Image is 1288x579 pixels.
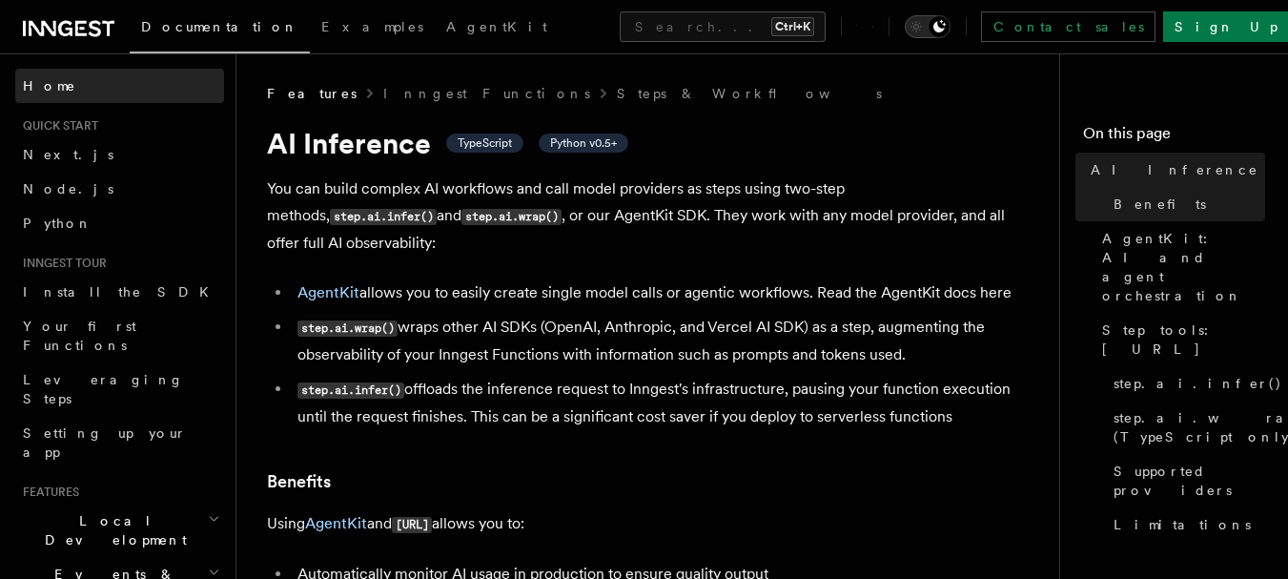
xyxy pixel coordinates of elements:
span: AgentKit: AI and agent orchestration [1102,229,1265,305]
a: Limitations [1106,507,1265,542]
code: [URL] [392,517,432,533]
a: step.ai.infer() [1106,366,1265,401]
li: offloads the inference request to Inngest's infrastructure, pausing your function execution until... [292,376,1030,430]
span: Python [23,216,92,231]
a: Leveraging Steps [15,362,224,416]
p: Using and allows you to: [267,510,1030,538]
a: Steps & Workflows [617,84,882,103]
span: Your first Functions [23,319,136,353]
span: Step tools: [URL] [1102,321,1265,359]
button: Toggle dark mode [905,15,951,38]
a: Node.js [15,172,224,206]
span: Python v0.5+ [550,135,617,151]
span: Node.js [23,181,113,196]
span: AI Inference [1091,160,1258,179]
code: step.ai.wrap() [297,321,398,337]
span: Examples [321,19,423,34]
a: Next.js [15,137,224,172]
h4: On this page [1083,122,1265,153]
span: AgentKit [446,19,547,34]
a: step.ai.wrap() (TypeScript only) [1106,401,1265,454]
a: Documentation [130,6,310,53]
span: TypeScript [458,135,512,151]
a: AgentKit: AI and agent orchestration [1094,221,1265,313]
span: Limitations [1114,515,1251,534]
span: Inngest tour [15,256,107,271]
a: Setting up your app [15,416,224,469]
kbd: Ctrl+K [771,17,814,36]
li: wraps other AI SDKs (OpenAI, Anthropic, and Vercel AI SDK) as a step, augmenting the observabilit... [292,314,1030,368]
code: step.ai.infer() [297,383,404,399]
li: allows you to easily create single model calls or agentic workflows. Read the AgentKit docs here [292,279,1030,306]
code: step.ai.wrap() [461,209,562,225]
a: Benefits [1106,187,1265,221]
a: Contact sales [981,11,1155,42]
span: Install the SDK [23,284,220,300]
span: Setting up your app [23,425,187,460]
span: Documentation [141,19,298,34]
a: Your first Functions [15,309,224,362]
a: Supported providers [1106,454,1265,507]
button: Search...Ctrl+K [620,11,826,42]
span: Supported providers [1114,462,1265,500]
a: AgentKit [297,283,359,301]
a: AgentKit [305,514,367,532]
a: AI Inference [1083,153,1265,187]
span: Quick start [15,118,98,134]
span: Features [267,84,357,103]
a: Benefits [267,468,331,495]
button: Local Development [15,504,224,557]
p: You can build complex AI workflows and call model providers as steps using two-step methods, and ... [267,176,1030,257]
span: Next.js [23,147,113,162]
span: Benefits [1114,195,1206,214]
span: Leveraging Steps [23,372,184,406]
h1: AI Inference [267,126,1030,160]
span: Local Development [15,511,208,549]
a: Home [15,69,224,103]
a: Install the SDK [15,275,224,309]
span: Features [15,485,79,500]
span: Home [23,76,76,95]
a: AgentKit [435,6,559,52]
a: Examples [310,6,435,52]
a: Step tools: [URL] [1094,313,1265,366]
code: step.ai.infer() [330,209,437,225]
a: Inngest Functions [383,84,590,103]
a: Python [15,206,224,240]
span: step.ai.infer() [1114,374,1282,393]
